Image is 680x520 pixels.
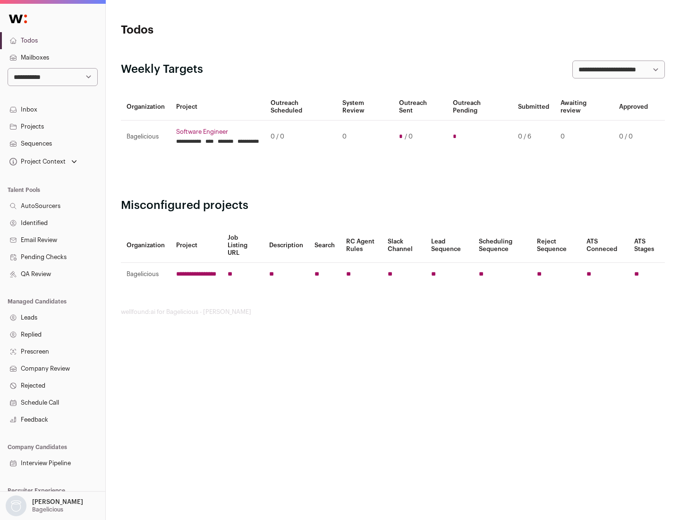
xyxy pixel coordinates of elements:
button: Open dropdown [4,495,85,516]
td: 0 [555,121,613,153]
td: 0 [337,121,393,153]
th: Project [170,94,265,121]
td: Bagelicious [121,263,170,286]
button: Open dropdown [8,155,79,168]
td: 0 / 0 [613,121,654,153]
th: Organization [121,228,170,263]
h2: Misconfigured projects [121,198,665,213]
td: 0 / 6 [512,121,555,153]
th: Submitted [512,94,555,121]
td: Bagelicious [121,121,170,153]
p: [PERSON_NAME] [32,498,83,506]
h1: Todos [121,23,302,38]
th: RC Agent Rules [340,228,382,263]
th: Job Listing URL [222,228,263,263]
th: Approved [613,94,654,121]
img: Wellfound [4,9,32,28]
th: Organization [121,94,170,121]
th: Project [170,228,222,263]
th: Outreach Pending [447,94,512,121]
th: Reject Sequence [531,228,581,263]
th: Slack Channel [382,228,425,263]
p: Bagelicious [32,506,63,513]
th: Lead Sequence [425,228,473,263]
footer: wellfound:ai for Bagelicious - [PERSON_NAME] [121,308,665,316]
th: System Review [337,94,393,121]
img: nopic.png [6,495,26,516]
a: Software Engineer [176,128,259,136]
th: ATS Conneced [581,228,628,263]
div: Project Context [8,158,66,165]
th: Outreach Sent [393,94,448,121]
th: Awaiting review [555,94,613,121]
td: 0 / 0 [265,121,337,153]
th: Search [309,228,340,263]
th: Outreach Scheduled [265,94,337,121]
th: ATS Stages [629,228,665,263]
h2: Weekly Targets [121,62,203,77]
th: Description [263,228,309,263]
th: Scheduling Sequence [473,228,531,263]
span: / 0 [405,133,413,140]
